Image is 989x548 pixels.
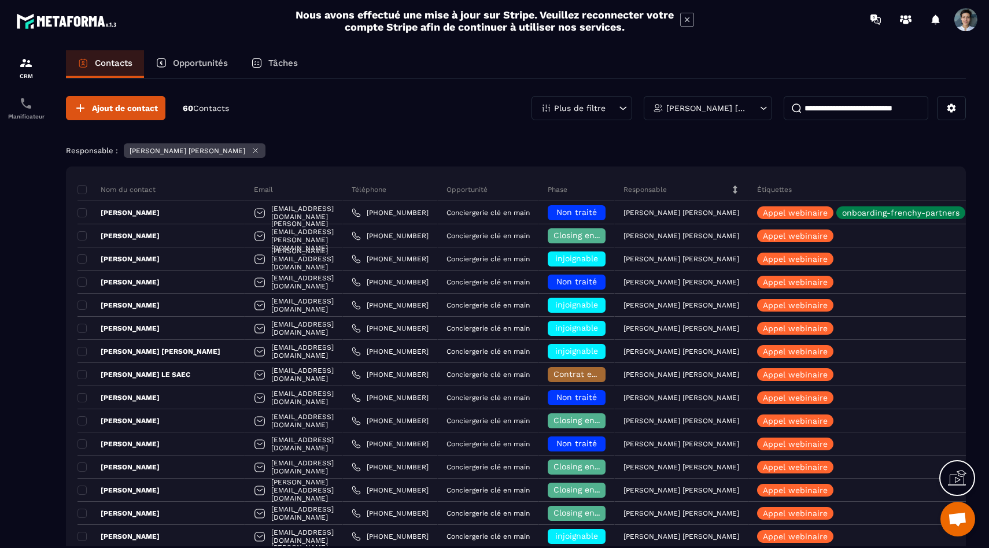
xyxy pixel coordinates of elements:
p: [PERSON_NAME] [78,277,160,287]
img: logo [16,10,120,32]
p: Phase [548,185,567,194]
span: Non traité [556,393,597,402]
p: [PERSON_NAME] [78,393,160,402]
p: Appel webinaire [763,509,828,517]
p: [PERSON_NAME] [78,231,160,240]
span: Closing en cours [553,231,619,240]
a: Contacts [66,50,144,78]
a: [PHONE_NUMBER] [352,254,429,264]
span: Contacts [193,103,229,113]
a: [PHONE_NUMBER] [352,393,429,402]
a: [PHONE_NUMBER] [352,509,429,518]
img: formation [19,56,33,70]
p: Conciergerie clé en main [446,463,530,471]
span: injoignable [555,300,598,309]
p: Appel webinaire [763,394,828,402]
a: schedulerschedulerPlanificateur [3,88,49,128]
p: Conciergerie clé en main [446,417,530,425]
p: [PERSON_NAME] [78,486,160,495]
a: [PHONE_NUMBER] [352,486,429,495]
p: Appel webinaire [763,278,828,286]
p: Contacts [95,58,132,68]
p: [PERSON_NAME] [PERSON_NAME] [623,486,739,494]
a: [PHONE_NUMBER] [352,231,429,240]
p: Conciergerie clé en main [446,347,530,356]
p: [PERSON_NAME] [78,509,160,518]
p: Appel webinaire [763,486,828,494]
p: Opportunité [446,185,488,194]
a: [PHONE_NUMBER] [352,416,429,425]
p: [PERSON_NAME] LE SAEC [78,370,190,379]
p: Conciergerie clé en main [446,278,530,286]
p: [PERSON_NAME] [PERSON_NAME] [623,278,739,286]
p: Appel webinaire [763,417,828,425]
span: Non traité [556,439,597,448]
a: [PHONE_NUMBER] [352,324,429,333]
p: [PERSON_NAME] [78,439,160,449]
p: Responsable [623,185,667,194]
p: Appel webinaire [763,255,828,263]
h2: Nous avons effectué une mise à jour sur Stripe. Veuillez reconnecter votre compte Stripe afin de ... [295,9,674,33]
span: injoignable [555,254,598,263]
a: formationformationCRM [3,47,49,88]
span: Closing en cours [553,485,619,494]
a: [PHONE_NUMBER] [352,347,429,356]
p: [PERSON_NAME] [PERSON_NAME] [623,301,739,309]
a: Tâches [239,50,309,78]
a: [PHONE_NUMBER] [352,301,429,310]
span: Non traité [556,208,597,217]
p: Conciergerie clé en main [446,324,530,332]
p: [PERSON_NAME] [PERSON_NAME] [623,394,739,402]
p: [PERSON_NAME] [PERSON_NAME] [623,509,739,517]
p: Tâches [268,58,298,68]
p: Conciergerie clé en main [446,394,530,402]
span: Closing en cours [553,508,619,517]
p: [PERSON_NAME] [PERSON_NAME] [666,104,747,112]
p: [PERSON_NAME] [PERSON_NAME] [623,463,739,471]
a: [PHONE_NUMBER] [352,370,429,379]
p: [PERSON_NAME] [PERSON_NAME] [623,347,739,356]
button: Ajout de contact [66,96,165,120]
p: [PERSON_NAME] [78,301,160,310]
img: scheduler [19,97,33,110]
p: [PERSON_NAME] [PERSON_NAME] [78,347,220,356]
p: 60 [183,103,229,114]
p: Appel webinaire [763,371,828,379]
p: [PERSON_NAME] [78,324,160,333]
p: [PERSON_NAME] [PERSON_NAME] [130,147,245,155]
p: onboarding-frenchy-partners [842,209,960,217]
span: injoignable [555,323,598,332]
p: Conciergerie clé en main [446,255,530,263]
p: Conciergerie clé en main [446,486,530,494]
p: [PERSON_NAME] [PERSON_NAME] [623,324,739,332]
a: [PHONE_NUMBER] [352,532,429,541]
p: [PERSON_NAME] [PERSON_NAME] [623,440,739,448]
p: Appel webinaire [763,440,828,448]
span: Ajout de contact [92,102,158,114]
a: Opportunités [144,50,239,78]
p: Étiquettes [757,185,792,194]
p: Planificateur [3,113,49,120]
p: Téléphone [352,185,386,194]
p: [PERSON_NAME] [78,254,160,264]
p: [PERSON_NAME] [78,208,160,217]
span: injoignable [555,531,598,540]
span: Contrat envoyé [553,369,614,379]
p: [PERSON_NAME] [78,532,160,541]
a: [PHONE_NUMBER] [352,277,429,287]
p: CRM [3,73,49,79]
p: Conciergerie clé en main [446,232,530,240]
p: [PERSON_NAME] [PERSON_NAME] [623,417,739,425]
p: Plus de filtre [554,104,606,112]
span: Closing en cours [553,462,619,471]
p: Responsable : [66,146,118,155]
div: Ouvrir le chat [940,502,975,536]
p: Appel webinaire [763,347,828,356]
a: [PHONE_NUMBER] [352,208,429,217]
p: [PERSON_NAME] [78,416,160,425]
p: Email [254,185,273,194]
p: Appel webinaire [763,324,828,332]
p: Appel webinaire [763,463,828,471]
p: [PERSON_NAME] [PERSON_NAME] [623,371,739,379]
p: [PERSON_NAME] [PERSON_NAME] [623,232,739,240]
